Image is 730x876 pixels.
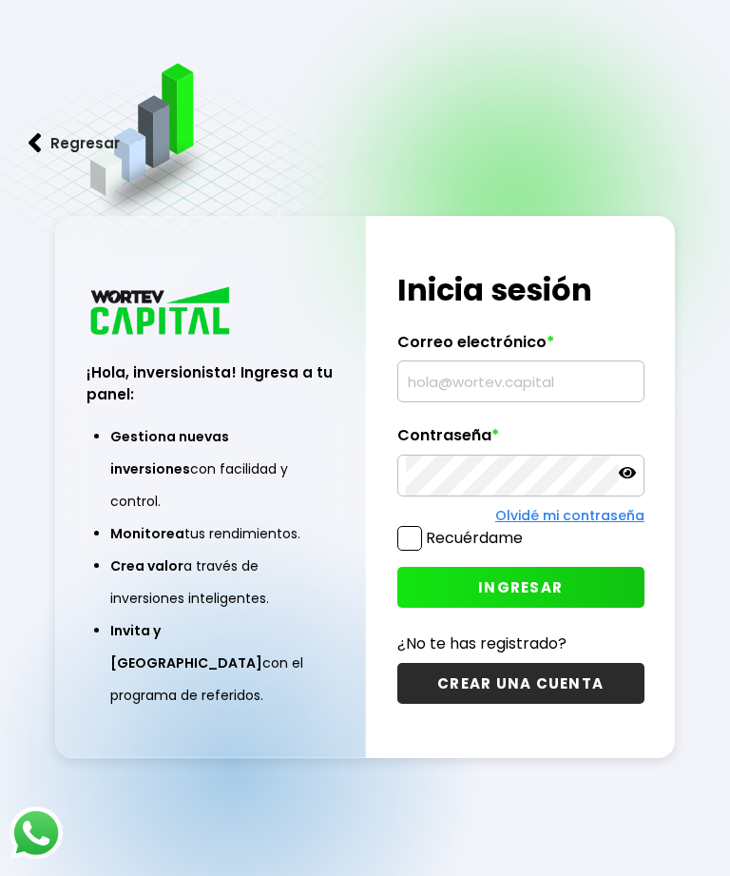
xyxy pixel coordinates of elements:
[110,517,310,550] li: tus rendimientos.
[397,426,644,455] label: Contraseña
[397,333,644,361] label: Correo electrónico
[110,614,310,711] li: con el programa de referidos.
[110,621,262,672] span: Invita y [GEOGRAPHIC_DATA]
[397,567,644,608] button: INGRESAR
[397,267,644,313] h1: Inicia sesión
[426,527,523,549] label: Recuérdame
[397,632,644,655] p: ¿No te has registrado?
[110,420,310,517] li: con facilidad y control.
[86,361,334,405] h3: ¡Hola, inversionista! Ingresa a tu panel:
[397,663,644,704] button: CREAR UNA CUENTA
[10,807,63,860] img: logos_whatsapp-icon.242b2217.svg
[29,133,42,153] img: flecha izquierda
[478,577,563,597] span: INGRESAR
[495,506,644,525] a: Olvidé mi contraseña
[110,427,229,478] span: Gestiona nuevas inversiones
[110,550,310,614] li: a través de inversiones inteligentes.
[406,361,636,401] input: hola@wortev.capital
[397,632,644,704] a: ¿No te has registrado?CREAR UNA CUENTA
[110,524,184,543] span: Monitorea
[86,284,237,341] img: logo_wortev_capital
[110,556,183,575] span: Crea valor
